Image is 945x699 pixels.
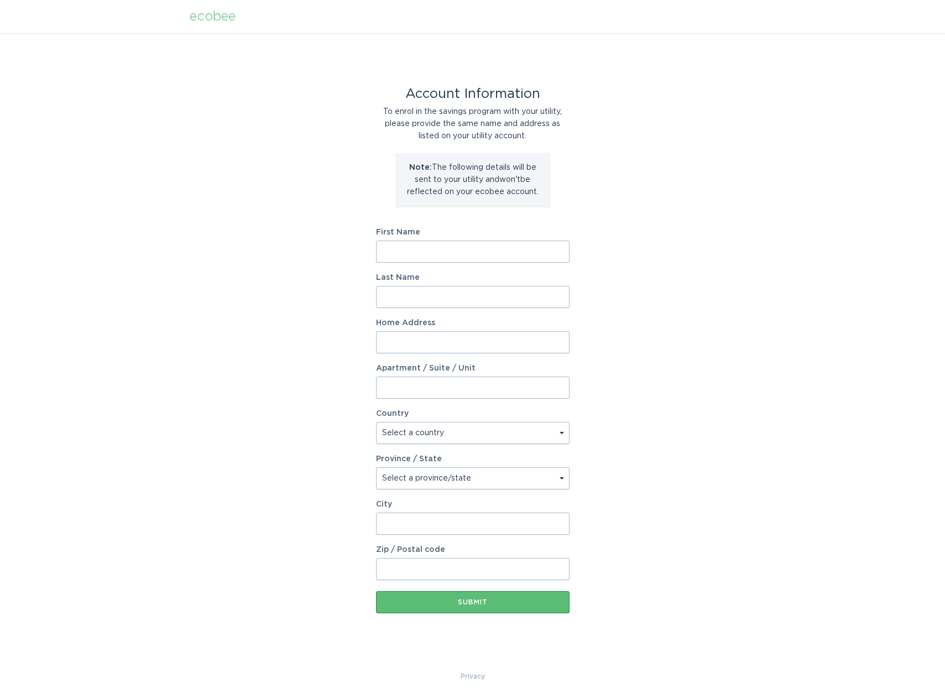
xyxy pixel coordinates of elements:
div: Account Information [376,88,570,100]
strong: Note: [409,164,432,171]
div: ecobee [190,11,236,23]
a: Privacy Policy & Terms of Use [461,670,485,682]
p: The following details will be sent to your utility and won't be reflected on your ecobee account. [404,161,542,198]
div: To enrol in the savings program with your utility, please provide the same name and address as li... [376,106,570,142]
button: Submit [376,591,570,613]
label: Last Name [376,274,570,281]
label: City [376,500,570,508]
div: Submit [382,599,564,606]
label: Home Address [376,319,570,327]
label: Apartment / Suite / Unit [376,364,570,372]
label: Country [376,410,409,418]
label: Province / State [376,455,442,463]
label: Zip / Postal code [376,546,570,554]
label: First Name [376,228,570,236]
